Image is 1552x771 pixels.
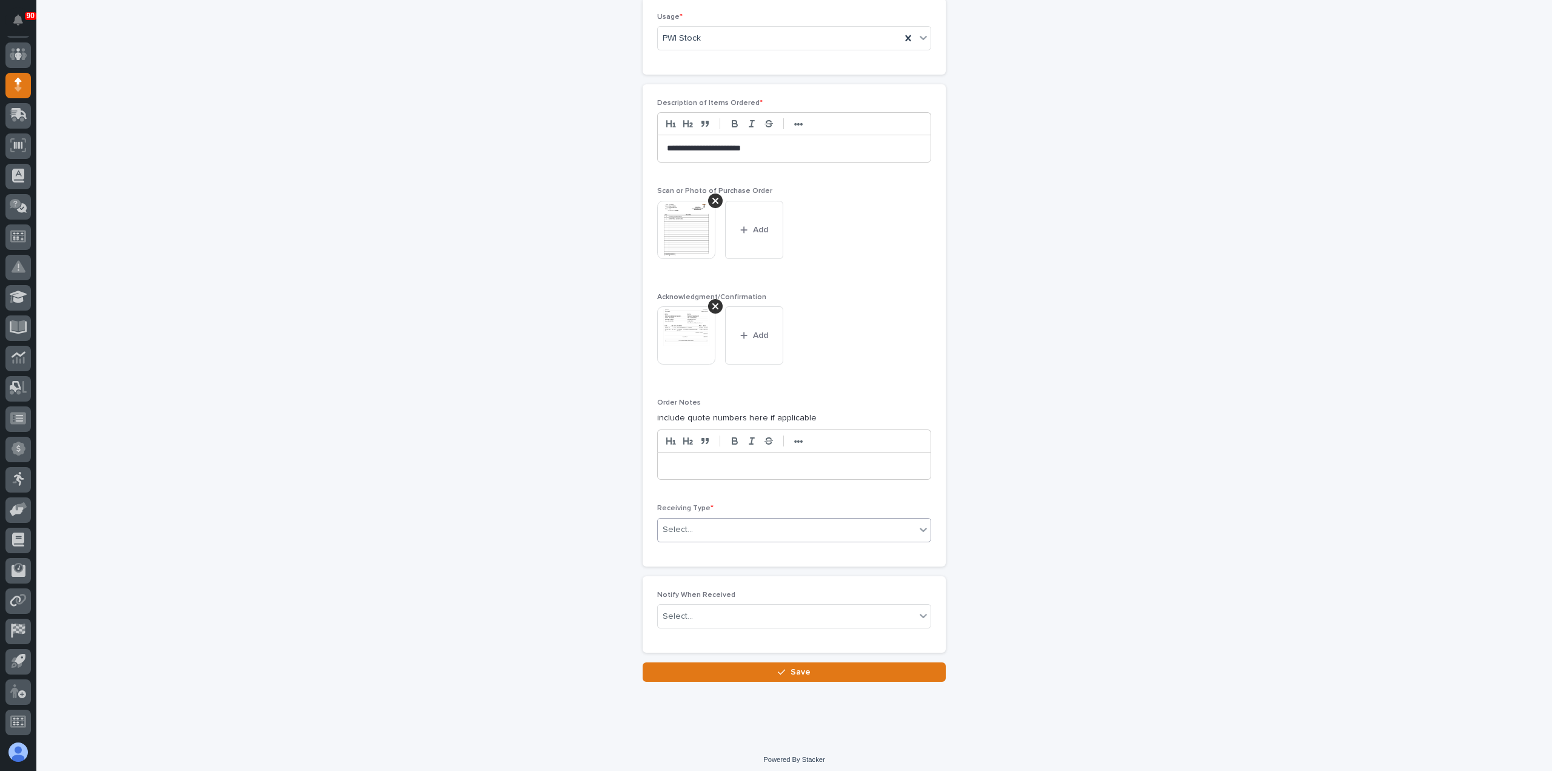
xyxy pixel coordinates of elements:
span: Add [753,330,768,341]
strong: ••• [794,120,803,129]
span: PWI Stock [663,32,701,45]
p: 90 [27,12,35,20]
span: Receiving Type [657,505,714,512]
span: Add [753,224,768,235]
p: include quote numbers here if applicable [657,412,931,425]
button: ••• [790,434,807,448]
a: Powered By Stacker [763,756,824,763]
button: Add [725,201,783,259]
span: Scan or Photo of Purchase Order [657,187,772,195]
button: Save [643,662,946,682]
span: Description of Items Ordered [657,99,763,107]
button: ••• [790,116,807,131]
div: Notifications90 [15,15,31,34]
div: Select... [663,610,693,623]
span: Order Notes [657,399,701,406]
span: Usage [657,13,683,21]
button: Notifications [5,7,31,33]
span: Acknowledgment/Confirmation [657,294,766,301]
span: Notify When Received [657,591,735,599]
strong: ••• [794,437,803,446]
span: Save [791,667,811,678]
button: users-avatar [5,739,31,765]
div: Select... [663,524,693,536]
button: Add [725,306,783,365]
